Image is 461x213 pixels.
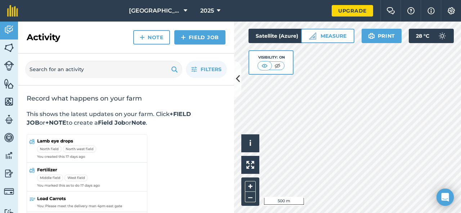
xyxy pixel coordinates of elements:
img: svg+xml;base64,PHN2ZyB4bWxucz0iaHR0cDovL3d3dy53My5vcmcvMjAwMC9zdmciIHdpZHRoPSIxNCIgaGVpZ2h0PSIyNC... [140,33,145,42]
button: Satellite (Azure) [249,29,318,43]
img: svg+xml;base64,PD94bWwgdmVyc2lvbj0iMS4wIiBlbmNvZGluZz0idXRmLTgiPz4KPCEtLSBHZW5lcmF0b3I6IEFkb2JlIE... [4,24,14,35]
input: Search for an activity [25,61,182,78]
img: fieldmargin Logo [7,5,18,17]
h2: Activity [27,32,60,43]
img: svg+xml;base64,PD94bWwgdmVyc2lvbj0iMS4wIiBlbmNvZGluZz0idXRmLTgiPz4KPCEtLSBHZW5lcmF0b3I6IEFkb2JlIE... [4,114,14,125]
button: i [241,134,259,152]
span: i [249,139,251,148]
strong: +NOTE [45,119,66,126]
button: Measure [301,29,354,43]
img: svg+xml;base64,PHN2ZyB4bWxucz0iaHR0cDovL3d3dy53My5vcmcvMjAwMC9zdmciIHdpZHRoPSI1MCIgaGVpZ2h0PSI0MC... [260,62,269,69]
span: Filters [201,65,221,73]
img: svg+xml;base64,PHN2ZyB4bWxucz0iaHR0cDovL3d3dy53My5vcmcvMjAwMC9zdmciIHdpZHRoPSIxOSIgaGVpZ2h0PSIyNC... [368,32,375,40]
img: svg+xml;base64,PHN2ZyB4bWxucz0iaHR0cDovL3d3dy53My5vcmcvMjAwMC9zdmciIHdpZHRoPSI1NiIgaGVpZ2h0PSI2MC... [4,96,14,107]
a: Field Job [174,30,225,45]
h2: Record what happens on your farm [27,94,225,103]
img: svg+xml;base64,PHN2ZyB4bWxucz0iaHR0cDovL3d3dy53My5vcmcvMjAwMC9zdmciIHdpZHRoPSIxOSIgaGVpZ2h0PSIyNC... [171,65,178,74]
img: svg+xml;base64,PHN2ZyB4bWxucz0iaHR0cDovL3d3dy53My5vcmcvMjAwMC9zdmciIHdpZHRoPSI1NiIgaGVpZ2h0PSI2MC... [4,42,14,53]
img: Four arrows, one pointing top left, one top right, one bottom right and the last bottom left [246,161,254,169]
strong: Field Job [98,119,125,126]
button: – [245,192,256,202]
img: Two speech bubbles overlapping with the left bubble in the forefront [386,7,395,14]
button: 28 °C [409,29,454,43]
img: A cog icon [447,7,456,14]
img: A question mark icon [407,7,415,14]
button: + [245,181,256,192]
a: Upgrade [332,5,373,17]
img: svg+xml;base64,PD94bWwgdmVyc2lvbj0iMS4wIiBlbmNvZGluZz0idXRmLTgiPz4KPCEtLSBHZW5lcmF0b3I6IEFkb2JlIE... [4,132,14,143]
span: 28 ° C [416,29,429,43]
img: svg+xml;base64,PHN2ZyB4bWxucz0iaHR0cDovL3d3dy53My5vcmcvMjAwMC9zdmciIHdpZHRoPSI1MCIgaGVpZ2h0PSI0MC... [273,62,282,69]
button: Filters [186,61,227,78]
img: svg+xml;base64,PD94bWwgdmVyc2lvbj0iMS4wIiBlbmNvZGluZz0idXRmLTgiPz4KPCEtLSBHZW5lcmF0b3I6IEFkb2JlIE... [4,61,14,71]
img: Ruler icon [309,32,316,40]
img: svg+xml;base64,PHN2ZyB4bWxucz0iaHR0cDovL3d3dy53My5vcmcvMjAwMC9zdmciIHdpZHRoPSI1NiIgaGVpZ2h0PSI2MC... [4,78,14,89]
img: svg+xml;base64,PD94bWwgdmVyc2lvbj0iMS4wIiBlbmNvZGluZz0idXRmLTgiPz4KPCEtLSBHZW5lcmF0b3I6IEFkb2JlIE... [4,186,14,196]
span: 2025 [200,6,214,15]
img: svg+xml;base64,PD94bWwgdmVyc2lvbj0iMS4wIiBlbmNvZGluZz0idXRmLTgiPz4KPCEtLSBHZW5lcmF0b3I6IEFkb2JlIE... [4,168,14,179]
p: This shows the latest updates on your farm. Click or to create a or . [27,110,225,127]
img: svg+xml;base64,PD94bWwgdmVyc2lvbj0iMS4wIiBlbmNvZGluZz0idXRmLTgiPz4KPCEtLSBHZW5lcmF0b3I6IEFkb2JlIE... [435,29,449,43]
div: Visibility: On [258,55,285,60]
a: Note [133,30,170,45]
div: Open Intercom Messenger [437,189,454,206]
strong: Note [131,119,146,126]
img: svg+xml;base64,PHN2ZyB4bWxucz0iaHR0cDovL3d3dy53My5vcmcvMjAwMC9zdmciIHdpZHRoPSIxNCIgaGVpZ2h0PSIyNC... [181,33,186,42]
span: [GEOGRAPHIC_DATA] [129,6,181,15]
img: svg+xml;base64,PD94bWwgdmVyc2lvbj0iMS4wIiBlbmNvZGluZz0idXRmLTgiPz4KPCEtLSBHZW5lcmF0b3I6IEFkb2JlIE... [4,150,14,161]
button: Print [362,29,402,43]
img: svg+xml;base64,PHN2ZyB4bWxucz0iaHR0cDovL3d3dy53My5vcmcvMjAwMC9zdmciIHdpZHRoPSIxNyIgaGVpZ2h0PSIxNy... [428,6,435,15]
